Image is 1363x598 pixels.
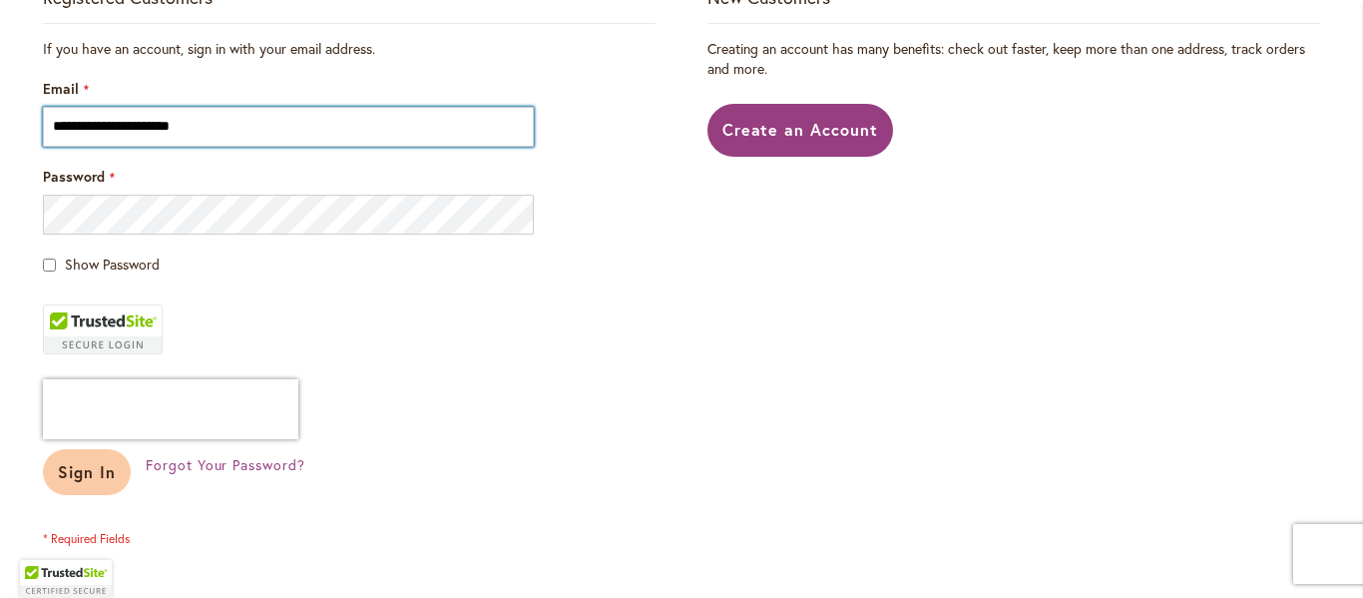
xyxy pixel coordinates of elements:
[43,167,105,186] span: Password
[146,455,305,475] a: Forgot Your Password?
[722,119,879,140] span: Create an Account
[707,104,894,157] a: Create an Account
[43,379,298,439] iframe: reCAPTCHA
[65,255,160,274] span: Show Password
[43,39,656,59] div: If you have an account, sign in with your email address.
[707,39,1320,79] p: Creating an account has many benefits: check out faster, keep more than one address, track orders...
[43,449,131,495] button: Sign In
[15,527,71,583] iframe: Launch Accessibility Center
[43,79,79,98] span: Email
[43,304,163,354] div: TrustedSite Certified
[146,455,305,474] span: Forgot Your Password?
[58,461,116,482] span: Sign In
